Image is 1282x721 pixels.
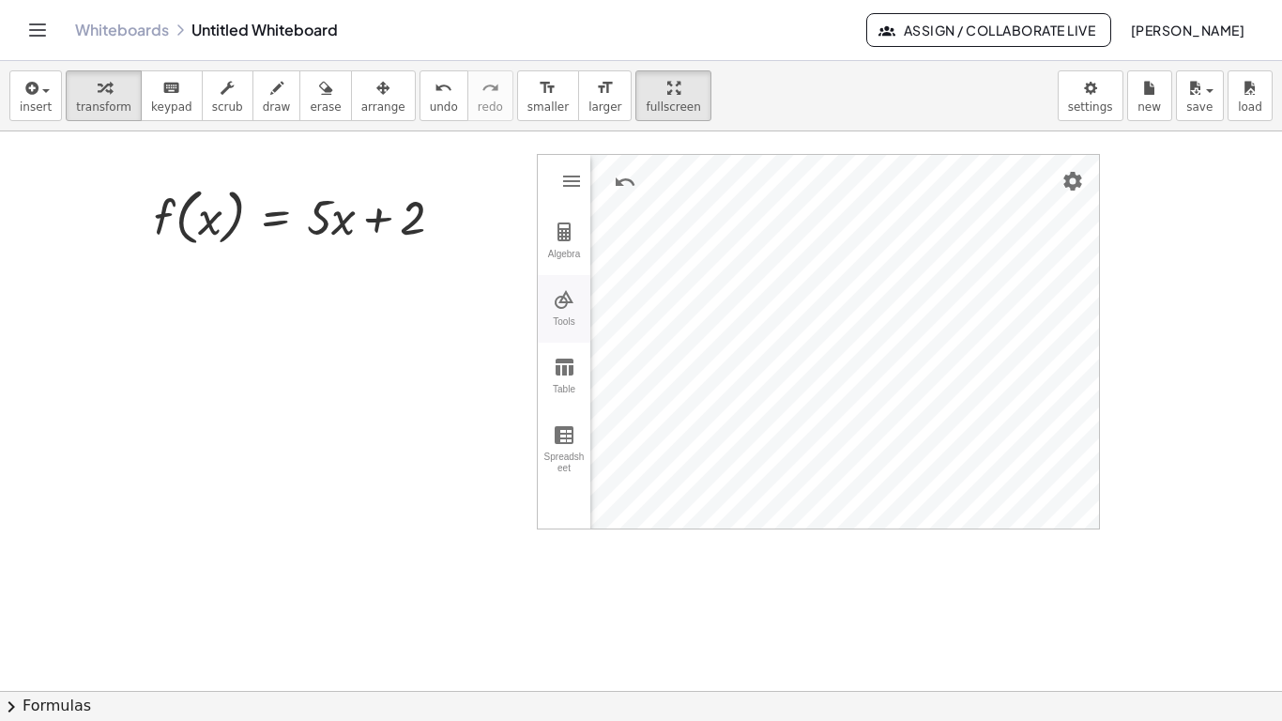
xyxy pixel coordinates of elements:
span: draw [263,100,291,114]
button: Toggle navigation [23,15,53,45]
span: insert [20,100,52,114]
button: Assign / Collaborate Live [866,13,1111,47]
button: format_sizesmaller [517,70,579,121]
span: redo [478,100,503,114]
span: load [1238,100,1262,114]
button: scrub [202,70,253,121]
span: transform [76,100,131,114]
button: load [1228,70,1273,121]
span: [PERSON_NAME] [1130,22,1244,38]
button: insert [9,70,62,121]
button: redoredo [467,70,513,121]
button: undoundo [420,70,468,121]
button: keyboardkeypad [141,70,203,121]
button: erase [299,70,351,121]
a: Whiteboards [75,21,169,39]
div: Graphing Calculator [537,154,1100,529]
i: format_size [596,77,614,100]
canvas: Graphics View 1 [590,155,1099,530]
button: transform [66,70,142,121]
button: draw [252,70,301,121]
button: [PERSON_NAME] [1115,13,1259,47]
span: smaller [527,100,569,114]
span: erase [310,100,341,114]
div: Tools [542,316,587,343]
button: Undo [608,165,642,199]
div: Table [542,384,587,410]
button: format_sizelarger [578,70,632,121]
button: new [1127,70,1172,121]
span: Assign / Collaborate Live [882,22,1095,38]
span: fullscreen [646,100,700,114]
button: settings [1058,70,1123,121]
button: save [1176,70,1224,121]
div: Spreadsheet [542,452,587,478]
button: arrange [351,70,416,121]
button: fullscreen [635,70,710,121]
span: scrub [212,100,243,114]
i: keyboard [162,77,180,100]
button: Settings [1056,164,1090,198]
span: settings [1068,100,1113,114]
span: arrange [361,100,405,114]
span: new [1137,100,1161,114]
i: redo [481,77,499,100]
span: keypad [151,100,192,114]
span: undo [430,100,458,114]
span: save [1186,100,1213,114]
img: Main Menu [560,170,583,192]
span: larger [588,100,621,114]
div: Algebra [542,249,587,275]
i: undo [435,77,452,100]
i: format_size [539,77,557,100]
